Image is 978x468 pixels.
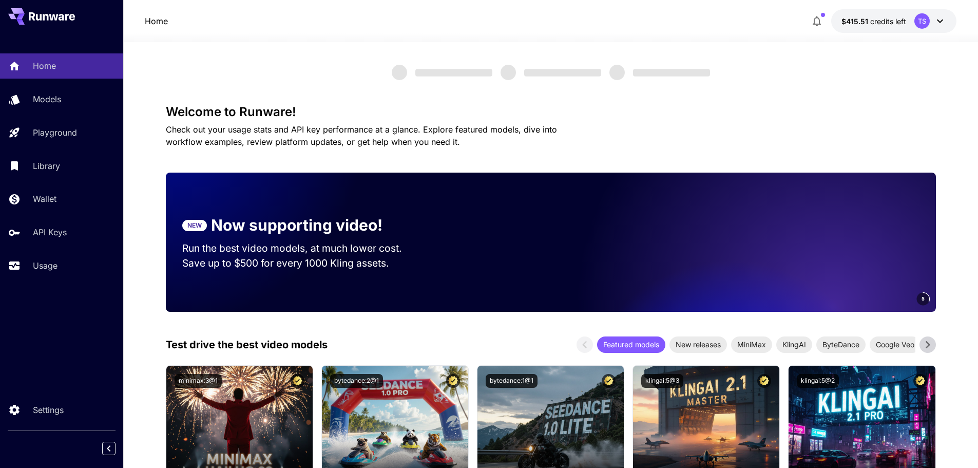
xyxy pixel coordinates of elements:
div: KlingAI [776,336,812,353]
button: bytedance:1@1 [486,374,538,388]
p: API Keys [33,226,67,238]
p: Playground [33,126,77,139]
p: Models [33,93,61,105]
p: Now supporting video! [211,214,382,237]
button: Certified Model – Vetted for best performance and includes a commercial license. [602,374,616,388]
span: Google Veo [870,339,921,350]
p: Wallet [33,193,56,205]
button: Collapse sidebar [102,442,116,455]
span: ByteDance [816,339,866,350]
p: Save up to $500 for every 1000 Kling assets. [182,256,421,271]
nav: breadcrumb [145,15,168,27]
button: bytedance:2@1 [330,374,383,388]
div: Collapse sidebar [110,439,123,458]
span: credits left [870,17,906,26]
p: Home [33,60,56,72]
button: minimax:3@1 [175,374,222,388]
div: New releases [669,336,727,353]
span: New releases [669,339,727,350]
button: Certified Model – Vetted for best performance and includes a commercial license. [757,374,771,388]
a: Home [145,15,168,27]
p: Library [33,160,60,172]
span: 5 [922,295,925,303]
div: Google Veo [870,336,921,353]
span: KlingAI [776,339,812,350]
div: MiniMax [731,336,772,353]
span: MiniMax [731,339,772,350]
button: klingai:5@3 [641,374,683,388]
span: $415.51 [841,17,870,26]
button: Certified Model – Vetted for best performance and includes a commercial license. [913,374,927,388]
div: ByteDance [816,336,866,353]
button: klingai:5@2 [797,374,839,388]
button: Certified Model – Vetted for best performance and includes a commercial license. [446,374,460,388]
h3: Welcome to Runware! [166,105,936,119]
span: Check out your usage stats and API key performance at a glance. Explore featured models, dive int... [166,124,557,147]
p: Settings [33,404,64,416]
p: Usage [33,259,57,272]
div: Featured models [597,336,665,353]
button: $415.50893TS [831,9,956,33]
button: Certified Model – Vetted for best performance and includes a commercial license. [291,374,304,388]
div: TS [914,13,930,29]
p: NEW [187,221,202,230]
div: $415.50893 [841,16,906,27]
span: Featured models [597,339,665,350]
p: Run the best video models, at much lower cost. [182,241,421,256]
p: Test drive the best video models [166,337,328,352]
